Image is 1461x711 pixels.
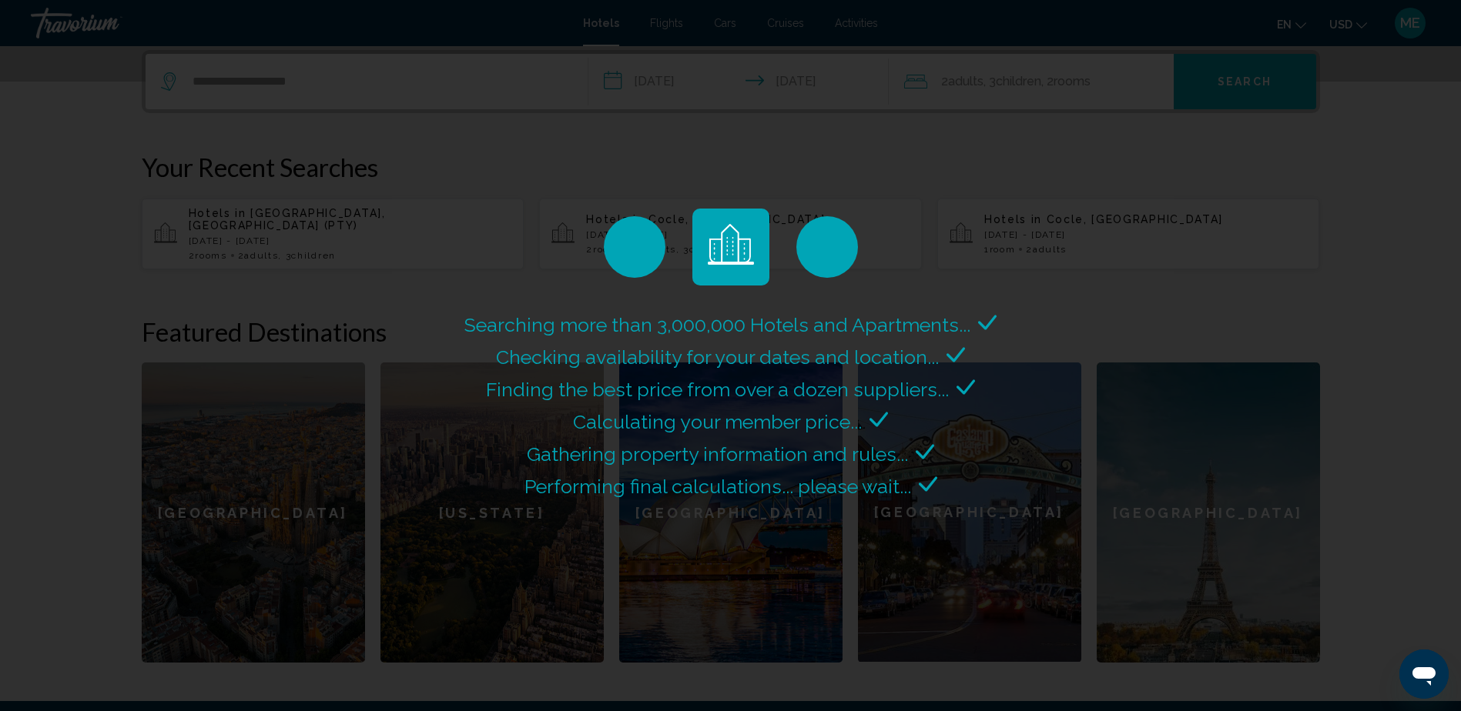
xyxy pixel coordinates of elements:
[496,345,939,369] span: Checking availability for your dates and location...
[573,410,862,433] span: Calculating your member price...
[1399,649,1449,699] iframe: Button to launch messaging window
[486,378,949,401] span: Finding the best price from over a dozen suppliers...
[527,442,908,466] span: Gathering property information and rules...
[464,313,970,336] span: Searching more than 3,000,000 Hotels and Apartments...
[524,475,911,498] span: Performing final calculations... please wait...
